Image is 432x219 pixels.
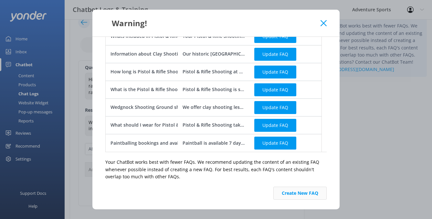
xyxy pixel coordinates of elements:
[111,50,184,57] div: Information about Clay Shooting
[254,101,296,114] button: Update FAQ
[105,134,322,152] div: row
[183,86,245,93] div: Pistol & Rifle Shooting is suitable for ages [DEMOGRAPHIC_DATA] and up. If anyone in the group is...
[111,140,194,147] div: Paintballing bookings and availability
[105,45,322,63] div: row
[273,187,327,200] button: Create New FAQ
[254,83,296,96] button: Update FAQ
[183,68,245,75] div: Pistol & Rifle Shooting at Adventure Sports lasts for one hour and includes full instruction, pra...
[183,121,245,129] div: Pistol & Rifle Shooting takes place at our outdoor activity centre. The range is covered, but we ...
[105,116,322,134] div: row
[111,121,212,129] div: What should I wear for Pistol & Rifle Shooting
[183,50,245,57] div: Our historic [GEOGRAPHIC_DATA] is the largest clay shooting venue in the [GEOGRAPHIC_DATA], welco...
[105,81,322,99] div: row
[183,104,245,111] div: We offer clay shooting lessons at [GEOGRAPHIC_DATA] for all experience levels, from complete begi...
[105,18,321,28] div: Warning!
[105,99,322,116] div: row
[105,63,322,81] div: row
[105,159,327,180] p: Your ChatBot works best with fewer FAQs. We recommend updating the content of an existing FAQ whe...
[183,140,245,147] div: Paintball is available 7 days a week, all year round. All sessions must be booked and paid for in...
[254,137,296,150] button: Update FAQ
[254,119,296,132] button: Update FAQ
[254,66,296,78] button: Update FAQ
[111,68,187,75] div: How long is Pistol & Rifle Shooting
[254,48,296,61] button: Update FAQ
[111,86,243,93] div: What is the Pistol & Rifle Shooting age limit and restrictions
[321,20,327,26] button: Close
[111,104,212,111] div: Wedgnock Shooting Ground shooting lessons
